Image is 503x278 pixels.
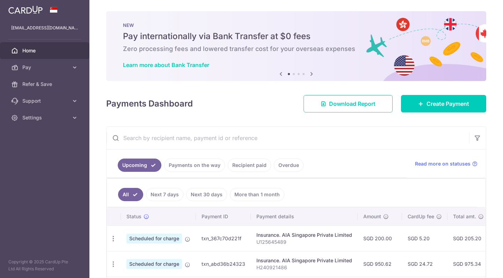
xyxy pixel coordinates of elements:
img: Bank transfer banner [106,11,486,81]
td: SGD 24.72 [402,251,447,277]
h5: Pay internationally via Bank Transfer at $0 fees [123,31,469,42]
div: Insurance. AIA Singapore Private Limited [256,257,352,264]
h4: Payments Dashboard [106,97,193,110]
td: SGD 200.00 [358,226,402,251]
span: Refer & Save [22,81,68,88]
div: Insurance. AIA Singapore Private Limited [256,232,352,239]
span: Support [22,97,68,104]
span: Scheduled for charge [126,234,182,243]
span: Home [22,47,68,54]
th: Payment details [251,207,358,226]
span: Pay [22,64,68,71]
a: Create Payment [401,95,486,112]
a: All [118,188,143,201]
a: Overdue [274,159,304,172]
th: Payment ID [196,207,251,226]
span: Total amt. [453,213,476,220]
span: Scheduled for charge [126,259,182,269]
a: Next 7 days [146,188,183,201]
a: Upcoming [118,159,161,172]
p: NEW [123,22,469,28]
a: Download Report [304,95,393,112]
a: Recipient paid [228,159,271,172]
span: CardUp fee [408,213,434,220]
td: SGD 5.20 [402,226,447,251]
p: H240921486 [256,264,352,271]
h6: Zero processing fees and lowered transfer cost for your overseas expenses [123,45,469,53]
span: Create Payment [427,100,469,108]
span: Read more on statuses [415,160,471,167]
img: CardUp [8,6,43,14]
td: SGD 950.62 [358,251,402,277]
td: SGD 975.34 [447,251,491,277]
span: Status [126,213,141,220]
input: Search by recipient name, payment id or reference [107,127,469,149]
a: More than 1 month [230,188,284,201]
span: Settings [22,114,68,121]
a: Learn more about Bank Transfer [123,61,209,68]
a: Payments on the way [164,159,225,172]
p: U125645489 [256,239,352,246]
td: txn_367c70d221f [196,226,251,251]
span: Download Report [329,100,376,108]
td: txn_abd36b24323 [196,251,251,277]
a: Read more on statuses [415,160,478,167]
span: Amount [363,213,381,220]
p: [EMAIL_ADDRESS][DOMAIN_NAME] [11,24,78,31]
td: SGD 205.20 [447,226,491,251]
a: Next 30 days [186,188,227,201]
